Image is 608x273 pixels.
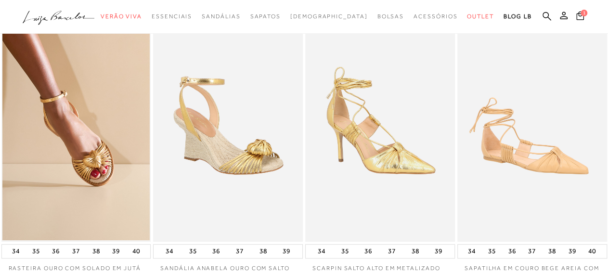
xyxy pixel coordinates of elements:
button: 37 [69,245,83,258]
button: 34 [315,245,328,258]
a: categoryNavScreenReaderText [152,8,192,26]
button: 35 [485,245,499,258]
img: SCARPIN SALTO ALTO EM METALIZADO OURO COM AMARRAÇÃO [306,19,454,240]
span: [DEMOGRAPHIC_DATA] [290,13,368,20]
button: 39 [280,245,293,258]
span: 1 [581,10,587,16]
a: BLOG LB [504,8,531,26]
a: categoryNavScreenReaderText [250,8,280,26]
button: 40 [129,245,143,258]
button: 36 [49,245,63,258]
span: Outlet [467,13,494,20]
button: 1 [573,11,587,24]
button: 36 [362,245,375,258]
img: SANDÁLIA ANABELA OURO COM SALTO ALTO EM JUTA [154,17,303,242]
button: 34 [9,245,23,258]
a: categoryNavScreenReaderText [101,8,142,26]
button: 36 [209,245,223,258]
button: 35 [338,245,351,258]
a: categoryNavScreenReaderText [414,8,457,26]
a: SANDÁLIA ANABELA OURO COM SALTO ALTO EM JUTA [154,19,302,240]
a: SAPATILHA EM COURO BEGE AREIA COM AMARRAÇÃO SAPATILHA EM COURO BEGE AREIA COM AMARRAÇÃO [458,19,606,240]
button: 37 [385,245,399,258]
button: 34 [465,245,479,258]
span: Acessórios [414,13,457,20]
button: 36 [505,245,518,258]
a: RASTEIRA OURO COM SOLADO EM JUTÁ RASTEIRA OURO COM SOLADO EM JUTÁ [2,19,150,240]
a: categoryNavScreenReaderText [377,8,404,26]
button: 39 [109,245,123,258]
a: RASTEIRA OURO COM SOLADO EM JUTÁ [1,259,151,273]
button: 34 [163,245,176,258]
button: 38 [257,245,270,258]
button: 37 [525,245,539,258]
span: Sandálias [202,13,240,20]
a: categoryNavScreenReaderText [202,8,240,26]
button: 37 [233,245,246,258]
button: 35 [29,245,43,258]
img: RASTEIRA OURO COM SOLADO EM JUTÁ [2,19,150,240]
button: 39 [432,245,445,258]
a: SCARPIN SALTO ALTO EM METALIZADO OURO COM AMARRAÇÃO SCARPIN SALTO ALTO EM METALIZADO OURO COM AMA... [306,19,454,240]
button: 40 [585,245,599,258]
span: Verão Viva [101,13,142,20]
span: Bolsas [377,13,404,20]
a: noSubCategoriesText [290,8,368,26]
button: 35 [186,245,200,258]
button: 39 [565,245,579,258]
button: 38 [408,245,422,258]
img: SAPATILHA EM COURO BEGE AREIA COM AMARRAÇÃO [458,19,606,240]
button: 38 [545,245,559,258]
span: Essenciais [152,13,192,20]
button: 38 [90,245,103,258]
span: Sapatos [250,13,280,20]
a: categoryNavScreenReaderText [467,8,494,26]
span: BLOG LB [504,13,531,20]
